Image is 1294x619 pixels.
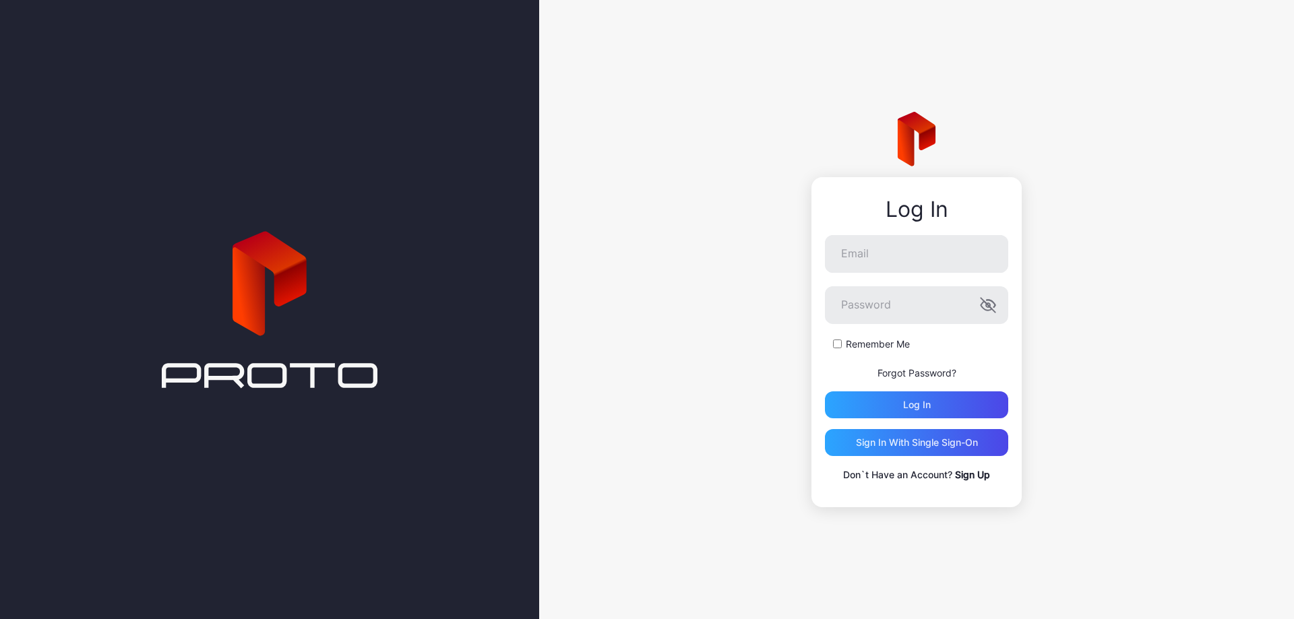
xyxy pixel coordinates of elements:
div: Log In [825,197,1008,222]
div: Log in [903,399,931,410]
a: Sign Up [955,469,990,480]
input: Email [825,235,1008,273]
a: Forgot Password? [877,367,956,379]
button: Password [980,297,996,313]
input: Password [825,286,1008,324]
button: Sign in With Single Sign-On [825,429,1008,456]
div: Sign in With Single Sign-On [856,437,978,448]
p: Don`t Have an Account? [825,467,1008,483]
button: Log in [825,391,1008,418]
label: Remember Me [846,337,910,351]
